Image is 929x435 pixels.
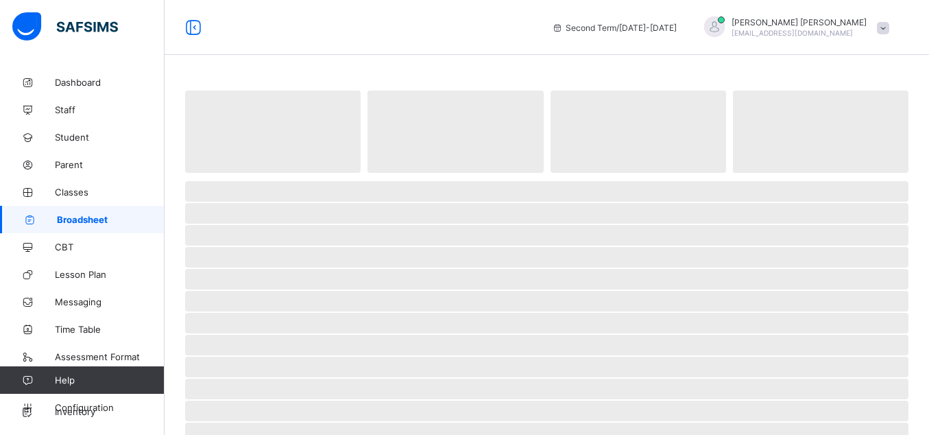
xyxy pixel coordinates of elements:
[55,402,164,413] span: Configuration
[185,269,908,290] span: ‌
[690,16,896,39] div: FrancisVICTOR
[55,132,165,143] span: Student
[552,23,677,33] span: session/term information
[185,91,361,173] span: ‌
[551,91,726,173] span: ‌
[55,296,165,307] span: Messaging
[185,379,908,399] span: ‌
[733,91,908,173] span: ‌
[185,291,908,311] span: ‌
[732,29,853,37] span: [EMAIL_ADDRESS][DOMAIN_NAME]
[55,351,165,362] span: Assessment Format
[55,187,165,198] span: Classes
[185,247,908,268] span: ‌
[55,104,165,115] span: Staff
[185,313,908,333] span: ‌
[55,269,165,280] span: Lesson Plan
[12,12,118,41] img: safsims
[55,242,165,252] span: CBT
[57,214,165,225] span: Broadsheet
[185,401,908,421] span: ‌
[185,335,908,355] span: ‌
[185,357,908,377] span: ‌
[55,375,164,386] span: Help
[185,225,908,246] span: ‌
[55,324,165,335] span: Time Table
[367,91,543,173] span: ‌
[185,181,908,202] span: ‌
[185,203,908,224] span: ‌
[732,17,867,27] span: [PERSON_NAME] [PERSON_NAME]
[55,159,165,170] span: Parent
[55,77,165,88] span: Dashboard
